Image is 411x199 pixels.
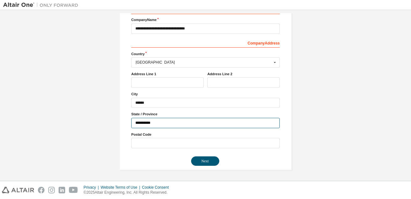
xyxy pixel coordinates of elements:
[101,185,142,190] div: Website Terms of Use
[84,190,173,195] p: © 2025 Altair Engineering, Inc. All Rights Reserved.
[191,156,219,166] button: Next
[2,187,34,193] img: altair_logo.svg
[131,38,280,48] div: Company Address
[131,92,280,97] label: City
[131,71,204,76] label: Address Line 1
[131,132,280,137] label: Postal Code
[131,17,280,22] label: Company Name
[136,60,272,64] div: [GEOGRAPHIC_DATA]
[84,185,101,190] div: Privacy
[207,71,280,76] label: Address Line 2
[48,187,55,193] img: instagram.svg
[69,187,78,193] img: youtube.svg
[38,187,44,193] img: facebook.svg
[131,112,280,117] label: State / Province
[3,2,81,8] img: Altair One
[131,51,280,56] label: Country
[59,187,65,193] img: linkedin.svg
[142,185,172,190] div: Cookie Consent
